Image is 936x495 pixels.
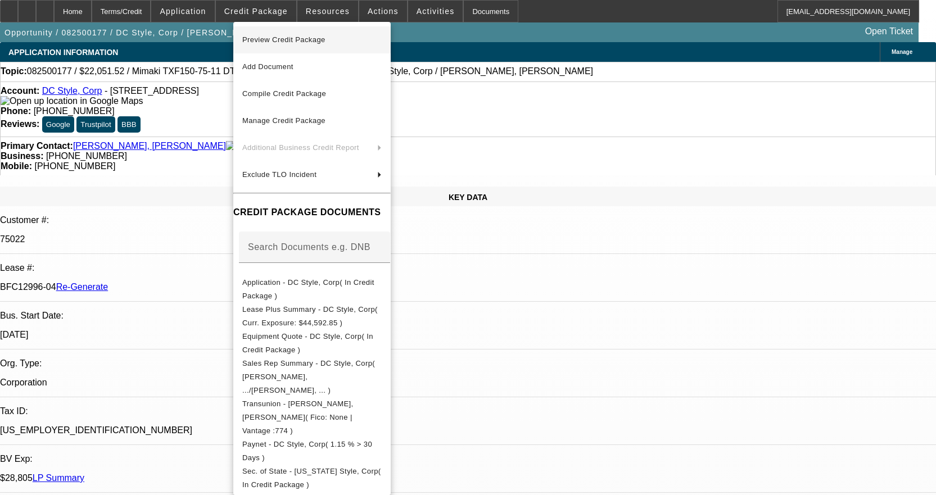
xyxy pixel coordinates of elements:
span: Preview Credit Package [242,35,325,44]
span: Application - DC Style, Corp( In Credit Package ) [242,278,374,300]
button: Paynet - DC Style, Corp( 1.15 % > 30 Days ) [233,438,391,465]
span: Sec. of State - [US_STATE] Style, Corp( In Credit Package ) [242,467,381,489]
button: Equipment Quote - DC Style, Corp( In Credit Package ) [233,330,391,357]
mat-label: Search Documents e.g. DNB [248,242,370,252]
button: Sec. of State - DC Style, Corp( In Credit Package ) [233,465,391,492]
span: Manage Credit Package [242,116,325,125]
button: Sales Rep Summary - DC Style, Corp( Wesolowski, .../McDonough, ... ) [233,357,391,397]
button: Application - DC Style, Corp( In Credit Package ) [233,276,391,303]
span: Transunion - [PERSON_NAME], [PERSON_NAME]( Fico: None | Vantage :774 ) [242,399,354,435]
button: Lease Plus Summary - DC Style, Corp( Curr. Exposure: $44,592.85 ) [233,303,391,330]
span: Exclude TLO Incident [242,170,316,179]
span: Add Document [242,62,293,71]
span: Sales Rep Summary - DC Style, Corp( [PERSON_NAME], .../[PERSON_NAME], ... ) [242,359,375,394]
span: Lease Plus Summary - DC Style, Corp( Curr. Exposure: $44,592.85 ) [242,305,378,327]
h4: CREDIT PACKAGE DOCUMENTS [233,206,391,219]
span: Equipment Quote - DC Style, Corp( In Credit Package ) [242,332,373,354]
span: Paynet - DC Style, Corp( 1.15 % > 30 Days ) [242,440,372,462]
button: Transunion - Tellez Matos, Glendys( Fico: None | Vantage :774 ) [233,397,391,438]
span: Compile Credit Package [242,89,326,98]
